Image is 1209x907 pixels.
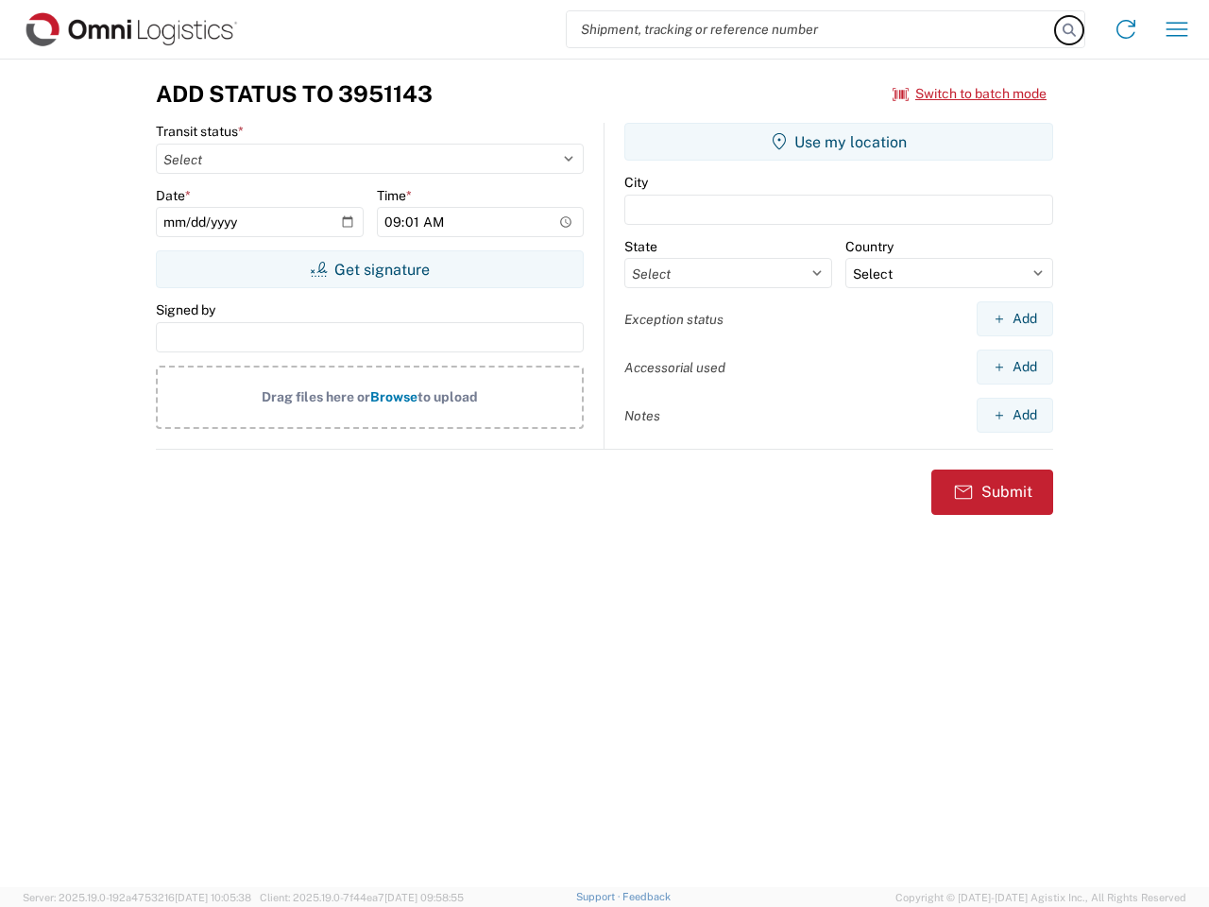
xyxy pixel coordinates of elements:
[845,238,894,255] label: Country
[624,407,660,424] label: Notes
[931,470,1053,515] button: Submit
[156,301,215,318] label: Signed by
[260,892,464,903] span: Client: 2025.19.0-7f44ea7
[893,78,1047,110] button: Switch to batch mode
[156,187,191,204] label: Date
[23,892,251,903] span: Server: 2025.19.0-192a4753216
[977,301,1053,336] button: Add
[624,359,725,376] label: Accessorial used
[624,123,1053,161] button: Use my location
[417,389,478,404] span: to upload
[895,889,1186,906] span: Copyright © [DATE]-[DATE] Agistix Inc., All Rights Reserved
[624,174,648,191] label: City
[622,891,671,902] a: Feedback
[567,11,1056,47] input: Shipment, tracking or reference number
[262,389,370,404] span: Drag files here or
[624,311,724,328] label: Exception status
[977,350,1053,385] button: Add
[576,891,623,902] a: Support
[384,892,464,903] span: [DATE] 09:58:55
[977,398,1053,433] button: Add
[156,123,244,140] label: Transit status
[156,250,584,288] button: Get signature
[377,187,412,204] label: Time
[156,80,433,108] h3: Add Status to 3951143
[175,892,251,903] span: [DATE] 10:05:38
[624,238,657,255] label: State
[370,389,417,404] span: Browse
